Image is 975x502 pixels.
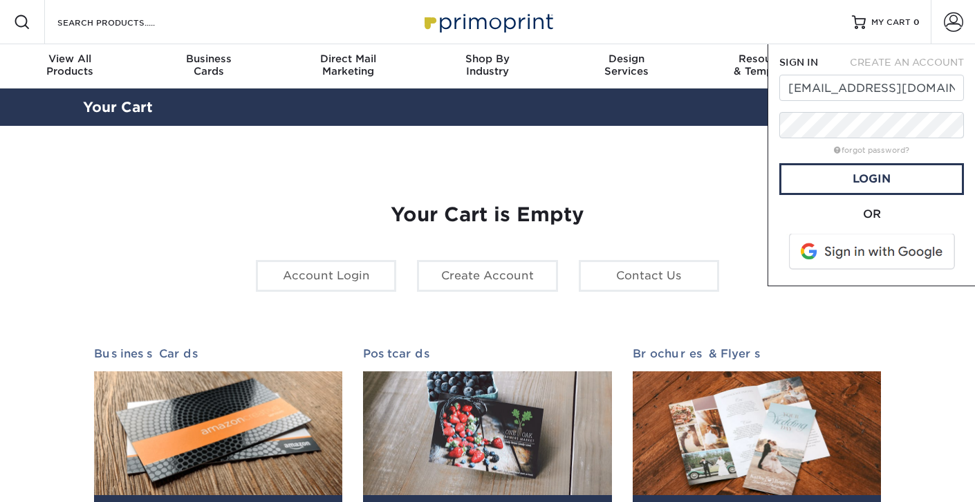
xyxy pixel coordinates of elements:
[696,53,835,77] div: & Templates
[696,44,835,89] a: Resources& Templates
[418,7,557,37] img: Primoprint
[779,57,818,68] span: SIGN IN
[418,53,557,65] span: Shop By
[834,146,909,155] a: forgot password?
[256,260,396,292] a: Account Login
[633,371,881,496] img: Brochures & Flyers
[579,260,719,292] a: Contact Us
[3,460,118,497] iframe: Google Customer Reviews
[696,53,835,65] span: Resources
[779,163,964,195] a: Login
[363,347,611,360] h2: Postcards
[139,53,278,65] span: Business
[279,53,418,65] span: Direct Mail
[94,203,881,227] h1: Your Cart is Empty
[557,44,696,89] a: DesignServices
[94,371,342,496] img: Business Cards
[633,347,881,360] h2: Brochures & Flyers
[871,17,911,28] span: MY CART
[139,44,278,89] a: BusinessCards
[279,53,418,77] div: Marketing
[363,371,611,496] img: Postcards
[779,75,964,101] input: Email
[56,14,191,30] input: SEARCH PRODUCTS.....
[94,347,342,360] h2: Business Cards
[779,206,964,223] div: OR
[913,17,920,27] span: 0
[279,44,418,89] a: Direct MailMarketing
[418,44,557,89] a: Shop ByIndustry
[417,260,557,292] a: Create Account
[557,53,696,77] div: Services
[83,99,153,115] a: Your Cart
[557,53,696,65] span: Design
[418,53,557,77] div: Industry
[850,57,964,68] span: CREATE AN ACCOUNT
[139,53,278,77] div: Cards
